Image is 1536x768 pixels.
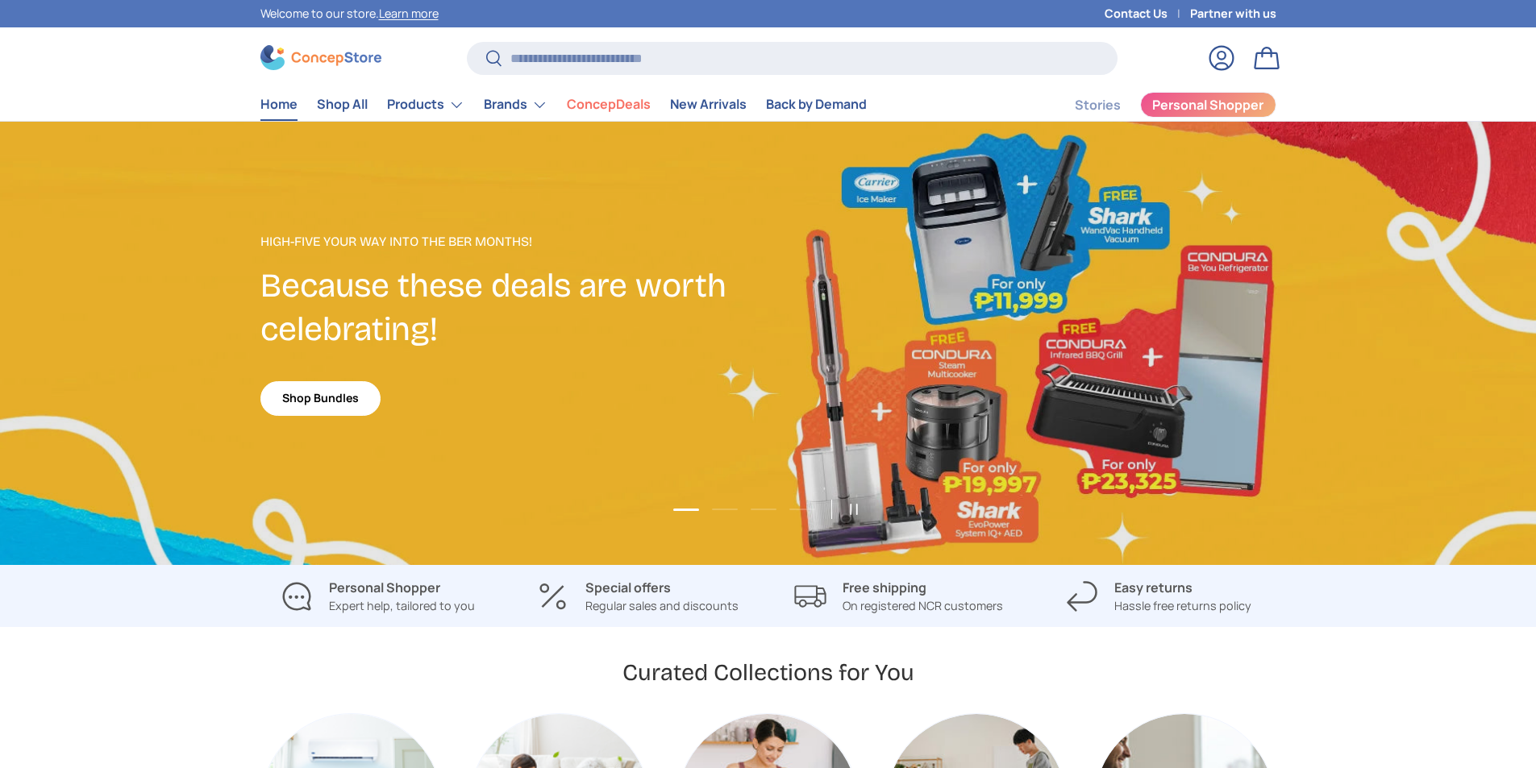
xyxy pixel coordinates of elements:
[843,597,1003,615] p: On registered NCR customers
[260,381,381,416] a: Shop Bundles
[474,89,557,121] summary: Brands
[1036,89,1276,121] nav: Secondary
[377,89,474,121] summary: Products
[585,579,671,596] strong: Special offers
[260,264,768,351] h2: Because these deals are worth celebrating!
[260,578,495,615] a: Personal Shopper Expert help, tailored to you
[329,597,475,615] p: Expert help, tailored to you
[1114,597,1251,615] p: Hassle free returns policy
[260,232,768,251] p: High-Five Your Way Into the Ber Months!
[260,89,298,120] a: Home
[1075,89,1121,121] a: Stories
[484,89,547,121] a: Brands
[567,89,651,120] a: ConcepDeals
[1140,92,1276,118] a: Personal Shopper
[622,658,914,687] h2: Curated Collections for You
[1190,5,1276,23] a: Partner with us
[521,578,756,615] a: Special offers Regular sales and discounts
[585,597,739,615] p: Regular sales and discounts
[670,89,747,120] a: New Arrivals
[260,5,439,23] p: Welcome to our store.
[260,89,867,121] nav: Primary
[379,6,439,21] a: Learn more
[766,89,867,120] a: Back by Demand
[1114,579,1193,596] strong: Easy returns
[1152,98,1263,111] span: Personal Shopper
[317,89,368,120] a: Shop All
[387,89,464,121] a: Products
[260,45,381,70] img: ConcepStore
[843,579,926,596] strong: Free shipping
[781,578,1016,615] a: Free shipping On registered NCR customers
[1105,5,1190,23] a: Contact Us
[1042,578,1276,615] a: Easy returns Hassle free returns policy
[329,579,440,596] strong: Personal Shopper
